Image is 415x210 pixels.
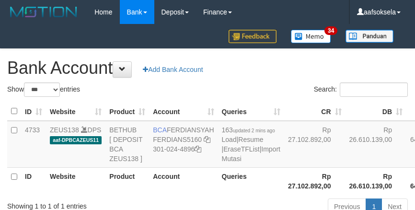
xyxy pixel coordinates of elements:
[346,167,407,195] th: Rp 26.610.139,00
[24,82,60,97] select: Showentries
[21,167,46,195] th: ID
[346,30,393,43] img: panduan.png
[284,167,346,195] th: Rp 27.102.892,00
[233,128,275,133] span: updated 2 mins ago
[46,167,105,195] th: Website
[340,82,408,97] input: Search:
[149,102,218,121] th: Account: activate to sort column ascending
[137,61,209,78] a: Add Bank Account
[218,167,284,195] th: Queries
[314,82,408,97] label: Search:
[222,126,275,134] span: 163
[7,58,408,78] h1: Bank Account
[50,126,79,134] a: ZEUS138
[222,136,237,143] a: Load
[222,126,280,163] span: | | |
[284,102,346,121] th: CR: activate to sort column ascending
[204,136,210,143] a: Copy FERDIANS5160 to clipboard
[195,145,201,153] a: Copy 3010244896 to clipboard
[218,102,284,121] th: Queries: activate to sort column ascending
[284,121,346,168] td: Rp 27.102.892,00
[149,167,218,195] th: Account
[105,121,149,168] td: BETHUB [ DEPOSIT BCA ZEUS138 ]
[153,136,202,143] a: FERDIANS5160
[238,136,263,143] a: Resume
[105,167,149,195] th: Product
[229,30,277,43] img: Feedback.jpg
[291,30,331,43] img: Button%20Memo.svg
[223,145,259,153] a: EraseTFList
[46,102,105,121] th: Website: activate to sort column ascending
[105,102,149,121] th: Product: activate to sort column ascending
[222,145,280,163] a: Import Mutasi
[7,82,80,97] label: Show entries
[153,126,167,134] span: BCA
[149,121,218,168] td: FERDIANSYAH 301-024-4896
[50,136,102,144] span: aaf-DPBCAZEUS11
[21,121,46,168] td: 4733
[7,5,80,19] img: MOTION_logo.png
[346,102,407,121] th: DB: activate to sort column ascending
[21,102,46,121] th: ID: activate to sort column ascending
[324,26,337,35] span: 34
[346,121,407,168] td: Rp 26.610.139,00
[46,121,105,168] td: DPS
[284,24,338,48] a: 34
